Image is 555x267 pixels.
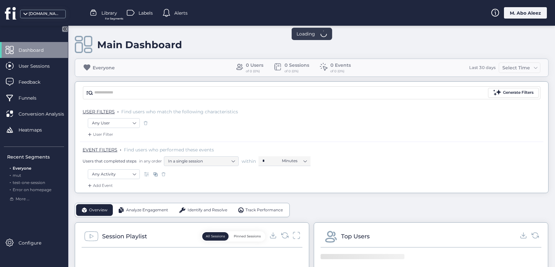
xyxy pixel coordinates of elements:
[124,147,214,153] span: Find users who performed these events
[121,109,238,115] span: Find users who match the following characteristics
[10,164,11,171] span: .
[341,232,370,241] div: Top Users
[138,158,162,164] span: in any order
[29,11,61,17] div: [DOMAIN_NAME]
[282,156,307,166] nz-select-item: Minutes
[19,239,51,246] span: Configure
[10,179,11,185] span: .
[19,126,52,133] span: Heatmaps
[83,158,137,164] span: Users that completed steps
[188,207,227,213] span: Identify and Resolve
[10,186,11,192] span: .
[83,109,115,115] span: USER FILTERS
[297,30,315,37] span: Loading
[139,9,153,17] span: Labels
[89,207,108,213] span: Overview
[86,131,113,138] div: User Filter
[126,207,168,213] span: Analyze Engagement
[13,187,51,192] span: Error on homepage
[97,39,182,51] div: Main Dashboard
[10,172,11,178] span: .
[102,232,147,241] div: Session Playlist
[105,17,123,21] span: For Segments
[19,94,46,102] span: Funnels
[86,182,113,189] div: Add Event
[19,63,59,70] span: User Sessions
[13,173,21,178] span: mut
[92,118,136,128] nz-select-item: Any User
[168,156,234,166] nz-select-item: In a single session
[19,78,50,86] span: Feedback
[120,146,121,152] span: .
[117,107,119,114] span: .
[101,9,117,17] span: Library
[16,196,30,202] span: More ...
[488,88,539,98] button: Generate Filters
[242,158,256,164] span: within
[503,90,534,96] div: Generate Filters
[92,169,136,179] nz-select-item: Any Activity
[230,232,264,241] button: Pinned Sessions
[7,153,64,161] div: Recent Segments
[83,147,117,153] span: EVENT FILTERS
[504,7,547,19] div: M. Abo Aleez
[13,166,31,171] span: Everyone
[13,180,45,185] span: test-one-session
[202,232,229,241] button: All Sessions
[19,47,53,54] span: Dashboard
[19,110,74,118] span: Conversion Analysis
[174,9,188,17] span: Alerts
[245,207,283,213] span: Track Performance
